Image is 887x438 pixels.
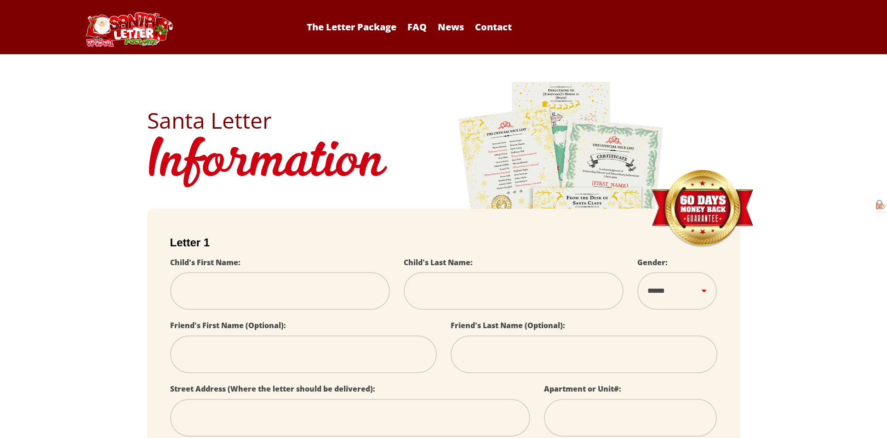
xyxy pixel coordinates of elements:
[147,131,740,195] h1: Information
[651,170,754,248] img: Money Back Guarantee
[451,320,565,330] label: Friend's Last Name (Optional):
[403,21,431,33] a: FAQ
[170,257,240,267] label: Child's First Name:
[458,80,664,337] img: letters.png
[404,257,473,267] label: Child's Last Name:
[170,236,717,249] h2: Letter 1
[170,384,375,394] label: Street Address (Where the letter should be delivered):
[637,257,668,267] label: Gender:
[170,320,286,330] label: Friend's First Name (Optional):
[83,12,175,47] img: Santa Letter Logo
[876,200,885,209] img: heZnHVL+J7nx0veNuBKvcDf6CljQZtEAf8CziJsKFg8H+YIPsfie9tl9173kYdNUAG8CiedCvmIf4fN5vbFLoYkFgAAAAASUV...
[302,21,401,33] a: The Letter Package
[470,21,516,33] a: Contact
[433,21,469,33] a: News
[544,384,621,394] label: Apartment or Unit#:
[147,109,740,131] h2: Santa Letter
